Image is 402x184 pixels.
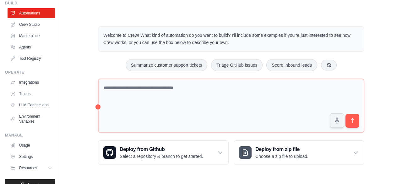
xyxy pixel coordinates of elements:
span: Resources [19,165,37,170]
button: Resources [8,163,55,173]
a: Agents [8,42,55,52]
a: Traces [8,89,55,99]
div: Operate [5,70,55,75]
a: Environment Variables [8,111,55,126]
a: Tool Registry [8,53,55,64]
button: Score inbound leads [266,59,317,71]
iframe: Chat Widget [371,154,402,184]
a: Automations [8,8,55,18]
a: Usage [8,140,55,150]
p: Choose a zip file to upload. [255,153,308,159]
h3: Deploy from zip file [255,146,308,153]
a: Marketplace [8,31,55,41]
h3: Deploy from Github [120,146,203,153]
a: Crew Studio [8,20,55,30]
div: Build [5,1,55,6]
div: Manage [5,133,55,138]
button: Triage GitHub issues [211,59,263,71]
a: Settings [8,152,55,162]
a: LLM Connections [8,100,55,110]
a: Integrations [8,77,55,87]
p: Select a repository & branch to get started. [120,153,203,159]
button: Summarize customer support tickets [126,59,207,71]
p: Welcome to Crew! What kind of automation do you want to build? I'll include some examples if you'... [103,32,359,46]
